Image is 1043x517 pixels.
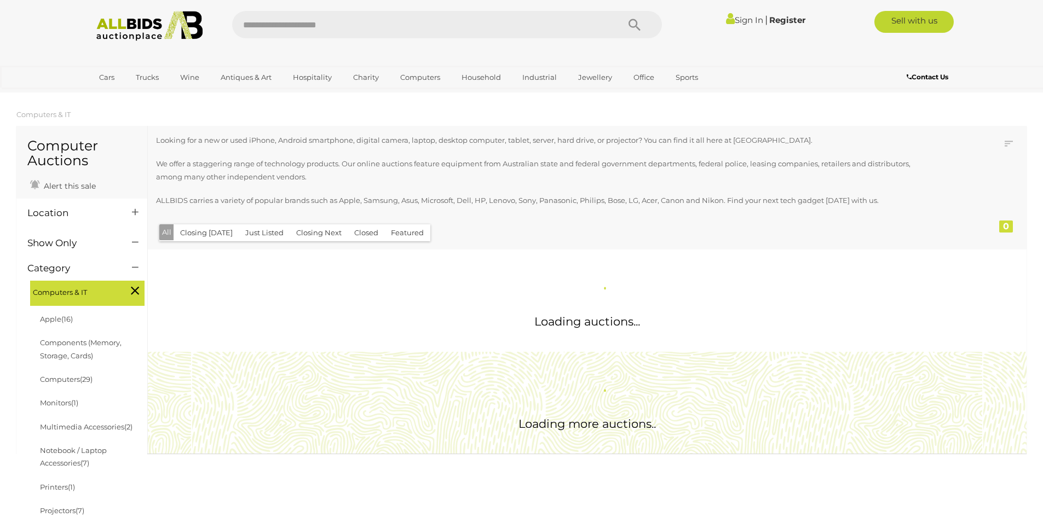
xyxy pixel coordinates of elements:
[518,417,656,431] span: Loading more auctions..
[290,224,348,241] button: Closing Next
[61,315,73,323] span: (16)
[346,68,386,86] a: Charity
[874,11,954,33] a: Sell with us
[27,208,116,218] h4: Location
[626,68,661,86] a: Office
[68,483,75,491] span: (1)
[40,422,132,431] a: Multimedia Accessories(2)
[40,483,75,491] a: Printers(1)
[607,11,662,38] button: Search
[40,375,93,384] a: Computers(29)
[80,375,93,384] span: (29)
[454,68,508,86] a: Household
[286,68,339,86] a: Hospitality
[92,86,184,104] a: [GEOGRAPHIC_DATA]
[393,68,447,86] a: Computers
[907,73,948,81] b: Contact Us
[92,68,122,86] a: Cars
[27,177,99,193] a: Alert this sale
[124,422,132,431] span: (2)
[41,181,96,191] span: Alert this sale
[129,68,166,86] a: Trucks
[765,14,768,26] span: |
[769,15,805,25] a: Register
[534,315,640,328] span: Loading auctions...
[571,68,619,86] a: Jewellery
[71,398,78,407] span: (1)
[33,283,115,299] span: Computers & IT
[726,15,763,25] a: Sign In
[515,68,564,86] a: Industrial
[156,158,938,183] p: We offer a staggering range of technology products. Our online auctions feature equipment from Au...
[40,315,73,323] a: Apple(16)
[40,506,84,515] a: Projectors(7)
[90,11,209,41] img: Allbids.com.au
[239,224,290,241] button: Just Listed
[669,68,705,86] a: Sports
[907,71,951,83] a: Contact Us
[174,224,239,241] button: Closing [DATE]
[27,238,116,248] h4: Show Only
[40,398,78,407] a: Monitors(1)
[76,506,84,515] span: (7)
[214,68,279,86] a: Antiques & Art
[156,194,938,207] p: ALLBIDS carries a variety of popular brands such as Apple, Samsung, Asus, Microsoft, Dell, HP, Le...
[80,458,89,467] span: (7)
[173,68,206,86] a: Wine
[156,134,938,147] p: Looking for a new or used iPhone, Android smartphone, digital camera, laptop, desktop computer, t...
[16,110,71,119] a: Computers & IT
[40,446,107,467] a: Notebook / Laptop Accessories(7)
[27,263,116,274] h4: Category
[999,220,1013,233] div: 0
[27,138,136,169] h1: Computer Auctions
[384,224,430,241] button: Featured
[348,224,385,241] button: Closed
[40,338,122,359] a: Components (Memory, Storage, Cards)
[159,224,174,240] button: All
